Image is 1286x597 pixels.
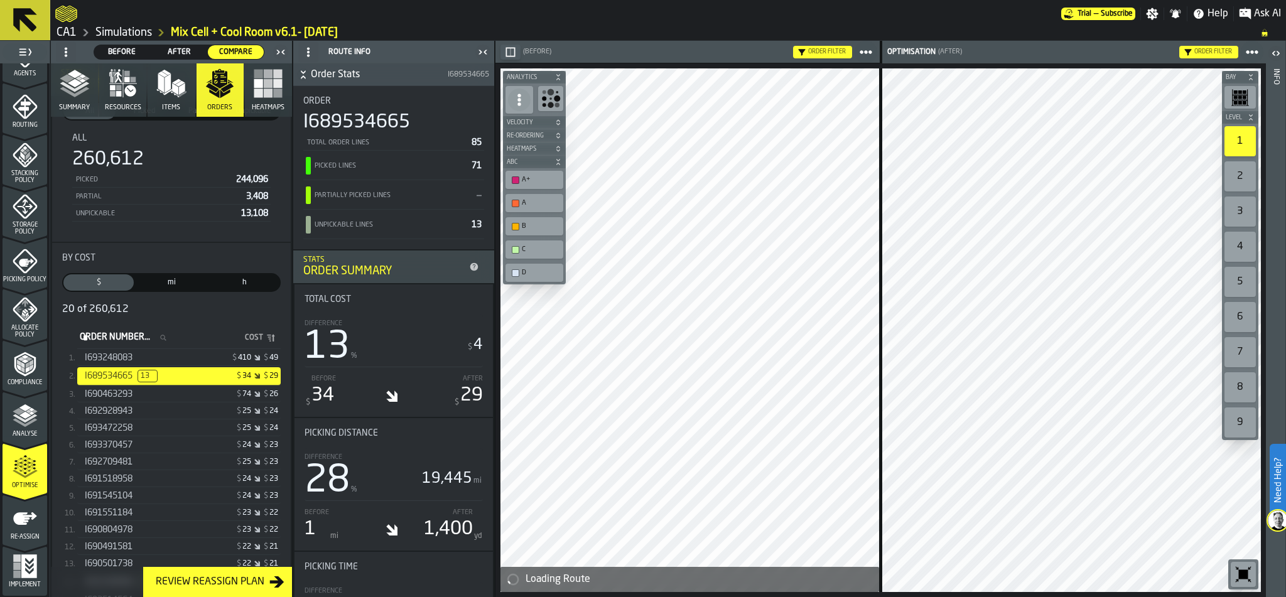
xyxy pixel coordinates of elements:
[500,45,521,60] button: button-
[136,274,207,291] div: thumb
[94,45,151,60] label: button-switch-multi-Before
[72,188,271,205] div: StatList-item-Partial
[1224,196,1256,227] div: 3
[472,220,482,229] span: 13
[269,475,278,483] div: 23
[242,407,251,416] div: 25
[77,349,281,366] div: StatList-item-[object Object]
[424,518,473,541] div: 1,400
[135,273,208,292] label: button-switch-multi-Distance
[264,508,268,517] span: $
[207,45,264,60] label: button-switch-multi-Compare
[305,584,342,595] label: Difference
[503,168,566,191] div: button-toolbar-undefined
[472,161,482,170] span: 71
[77,453,281,470] div: StatList-item-[object Object]
[237,508,241,517] span: $
[209,274,279,291] div: thumb
[237,492,241,500] span: $
[59,104,90,112] span: Summary
[85,508,132,518] span: I691551184
[264,475,268,483] span: $
[305,463,417,500] div: 28
[99,46,145,58] span: Before
[77,436,281,453] div: StatList-item-[object Object]
[62,302,281,317] div: 20 of 260,612
[305,518,316,541] div: 1
[3,534,47,541] span: Re-assign
[77,330,176,346] input: label
[508,266,561,279] div: D
[85,406,132,416] span: I692928943
[522,199,559,207] div: A
[526,572,874,587] div: Loading Route
[1224,267,1256,297] div: 5
[3,431,47,438] span: Analyse
[1267,43,1285,66] label: button-toggle-Open
[3,134,47,185] li: menu Stacking Policy
[303,264,464,278] div: Order Summary
[1254,6,1281,21] span: Ask AI
[1228,559,1258,589] div: button-toolbar-undefined
[85,525,132,535] span: I690804978
[1222,194,1258,229] div: button-toolbar-undefined
[77,504,281,521] div: StatList-item-[object Object]
[504,159,552,166] span: ABC
[269,441,278,449] div: 23
[77,487,281,504] div: StatList-item-[object Object]
[1234,6,1286,21] label: button-toggle-Ask AI
[242,492,251,500] div: 24
[504,146,552,153] span: Heatmaps
[1222,299,1258,335] div: button-toolbar-undefined
[237,525,241,534] span: $
[85,371,132,381] span: I689534665
[1094,9,1098,18] span: —
[1224,232,1256,262] div: 4
[1184,48,1192,56] div: Hide filter
[77,385,281,402] div: StatList-item-[object Object]
[474,532,482,541] span: yd
[269,353,278,362] div: 49
[162,104,180,112] span: Items
[455,398,459,407] span: $
[208,273,281,292] label: button-switch-multi-Time
[1223,74,1245,81] span: Bay
[66,277,131,288] span: $
[242,441,251,449] div: 24
[80,332,150,342] span: label
[242,424,251,433] div: 25
[503,143,566,155] button: button-
[72,133,87,143] span: All
[242,525,251,534] div: 23
[305,294,483,304] div: Title
[503,71,566,83] button: button-
[305,317,342,328] label: Difference
[503,116,566,129] button: button-
[237,390,241,399] span: $
[1222,124,1258,159] div: button-toolbar-undefined
[242,559,251,568] div: 22
[269,525,278,534] div: 22
[269,458,278,466] div: 23
[242,390,251,399] div: 74
[508,220,561,233] div: B
[1061,8,1135,20] div: Menu Subscription
[85,542,132,552] span: I690491581
[313,162,467,170] div: Picked Lines
[460,384,483,407] div: 29
[463,372,483,383] label: After
[305,562,358,572] span: Picking Time
[264,559,268,568] span: $
[139,277,204,288] span: mi
[503,261,566,284] div: button-toolbar-undefined
[237,441,241,449] span: $
[303,151,484,180] div: StatList-item-Picked Lines
[77,402,281,419] div: StatList-item-[object Object]
[503,191,566,215] div: button-toolbar-undefined
[264,441,268,449] span: $
[208,45,264,59] div: thumb
[237,407,241,416] span: $
[213,46,259,58] span: Compare
[269,407,278,416] div: 24
[242,475,251,483] div: 24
